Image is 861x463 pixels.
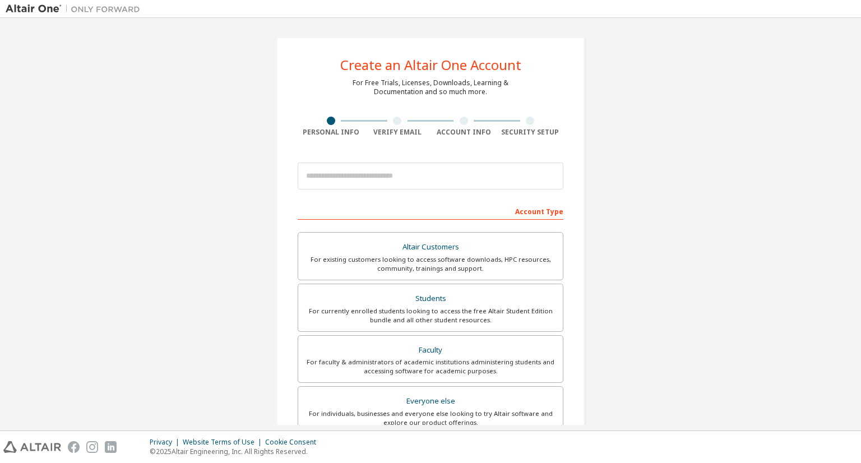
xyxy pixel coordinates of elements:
div: Faculty [305,342,556,358]
img: altair_logo.svg [3,441,61,453]
div: For faculty & administrators of academic institutions administering students and accessing softwa... [305,358,556,376]
div: For individuals, businesses and everyone else looking to try Altair software and explore our prod... [305,409,556,427]
div: Students [305,291,556,307]
div: For Free Trials, Licenses, Downloads, Learning & Documentation and so much more. [353,78,508,96]
div: Website Terms of Use [183,438,265,447]
div: Create an Altair One Account [340,58,521,72]
img: instagram.svg [86,441,98,453]
div: Cookie Consent [265,438,323,447]
div: Security Setup [497,128,564,137]
img: facebook.svg [68,441,80,453]
div: Personal Info [298,128,364,137]
div: Account Info [430,128,497,137]
div: For currently enrolled students looking to access the free Altair Student Edition bundle and all ... [305,307,556,325]
div: Verify Email [364,128,431,137]
p: © 2025 Altair Engineering, Inc. All Rights Reserved. [150,447,323,456]
div: Privacy [150,438,183,447]
img: linkedin.svg [105,441,117,453]
div: Account Type [298,202,563,220]
div: For existing customers looking to access software downloads, HPC resources, community, trainings ... [305,255,556,273]
div: Everyone else [305,393,556,409]
img: Altair One [6,3,146,15]
div: Altair Customers [305,239,556,255]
